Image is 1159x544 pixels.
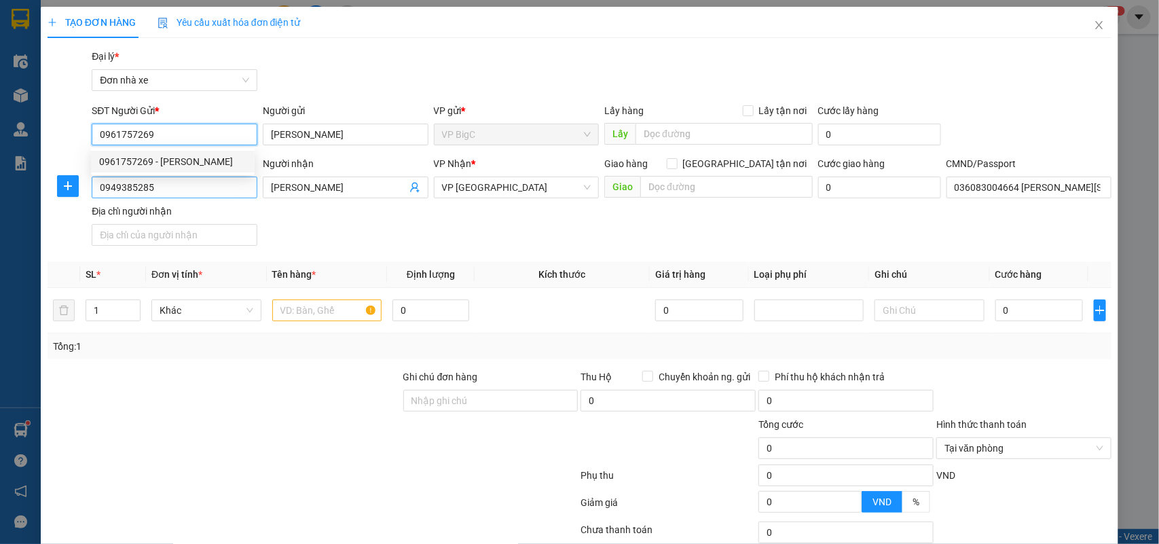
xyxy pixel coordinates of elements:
label: Hình thức thanh toán [936,419,1027,430]
div: CMND/Passport [946,156,1112,171]
span: Tổng cước [758,419,803,430]
span: Cước hàng [995,269,1042,280]
input: Ghi Chú [875,300,985,321]
span: VP BigC [442,124,591,145]
div: Địa chỉ người nhận [92,204,257,219]
span: Đơn vị tính [151,269,202,280]
input: Dọc đường [636,123,813,145]
span: user-add [409,182,420,193]
span: plus [58,181,78,192]
b: GỬI : VP BigC [17,98,130,121]
input: VD: Bàn, Ghế [272,300,382,321]
div: 0961757269 - MINH TÂM [91,151,255,173]
span: Kích thước [539,269,586,280]
div: Giảm giá [580,495,758,519]
span: Phí thu hộ khách nhận trả [769,369,890,384]
li: Hotline: 19001155 [127,50,568,67]
span: VP Nam Định [442,177,591,198]
span: Thu Hộ [581,371,612,382]
button: Close [1080,7,1118,45]
span: Chuyển khoản ng. gửi [653,369,756,384]
input: Địa chỉ của người nhận [92,224,257,246]
th: Ghi chú [869,261,990,288]
span: VP Nhận [434,158,472,169]
span: Tại văn phòng [944,438,1103,458]
span: Lấy hàng [604,105,644,116]
button: plus [1094,300,1107,321]
span: Đơn nhà xe [100,70,249,90]
span: Lấy tận nơi [754,103,813,118]
label: Cước lấy hàng [818,105,879,116]
span: Giá trị hàng [655,269,705,280]
div: 0961757269 - [PERSON_NAME] [99,154,246,169]
span: Tên hàng [272,269,316,280]
span: Yêu cầu xuất hóa đơn điện tử [158,17,301,28]
label: Ghi chú đơn hàng [403,371,478,382]
span: plus [48,18,57,27]
span: close [1094,20,1105,31]
span: Khác [160,300,253,321]
div: Người nhận [263,156,428,171]
span: Định lượng [407,269,455,280]
img: icon [158,18,168,29]
span: Đại lý [92,51,119,62]
span: SL [86,269,96,280]
span: VND [936,470,955,481]
div: Phụ thu [580,468,758,492]
input: Ghi chú đơn hàng [403,390,578,412]
span: [GEOGRAPHIC_DATA] tận nơi [678,156,813,171]
label: Cước giao hàng [818,158,885,169]
input: Dọc đường [640,176,813,198]
span: VND [872,496,891,507]
span: % [913,496,919,507]
div: SĐT Người Gửi [92,103,257,118]
div: Tổng: 1 [53,339,448,354]
span: plus [1094,305,1106,316]
span: Giao hàng [604,158,648,169]
span: Lấy [604,123,636,145]
span: TẠO ĐƠN HÀNG [48,17,136,28]
div: Người gửi [263,103,428,118]
input: Cước giao hàng [818,177,941,198]
th: Loại phụ phí [749,261,870,288]
input: Cước lấy hàng [818,124,941,145]
div: VP gửi [434,103,600,118]
span: Giao [604,176,640,198]
img: logo.jpg [17,17,85,85]
button: delete [53,300,75,321]
button: plus [57,175,79,197]
input: 0 [655,300,743,321]
li: Số 10 ngõ 15 Ngọc Hồi, Q.[PERSON_NAME], [GEOGRAPHIC_DATA] [127,33,568,50]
